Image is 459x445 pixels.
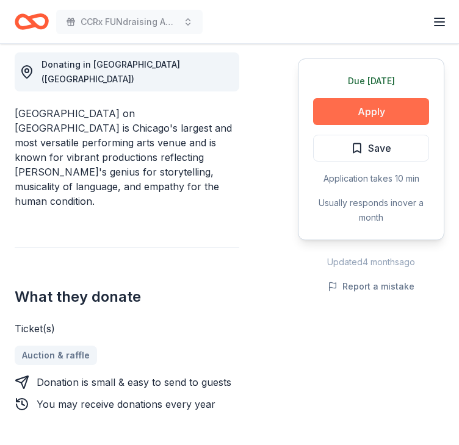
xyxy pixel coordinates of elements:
span: Save [368,140,391,156]
div: [GEOGRAPHIC_DATA] on [GEOGRAPHIC_DATA] is Chicago's largest and most versatile performing arts ve... [15,106,239,208]
a: Auction & raffle [15,346,97,365]
div: Ticket(s) [15,321,239,336]
button: Save [313,135,429,162]
div: Donation is small & easy to send to guests [37,375,231,390]
div: Due [DATE] [313,74,429,88]
button: Apply [313,98,429,125]
div: Updated 4 months ago [298,255,444,269]
div: Usually responds in over a month [313,196,429,225]
button: CCRx FUNdraising Auction [56,10,203,34]
button: Report a mistake [328,279,414,294]
span: Donating in [GEOGRAPHIC_DATA] ([GEOGRAPHIC_DATA]) [42,59,180,84]
div: Application takes 10 min [313,171,429,186]
span: CCRx FUNdraising Auction [81,15,178,29]
div: You may receive donations every year [37,397,215,411]
h2: What they donate [15,287,239,307]
a: Home [15,7,49,36]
